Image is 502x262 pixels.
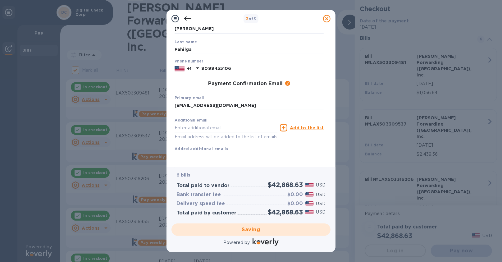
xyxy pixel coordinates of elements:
[246,16,249,21] span: 3
[175,101,324,110] input: Enter your primary name
[176,192,221,198] h3: Bank transfer fee
[268,181,303,189] h2: $42,868.63
[246,16,256,21] b: of 3
[176,172,190,177] b: 6 bills
[290,125,324,130] u: Add to the list
[201,64,324,73] input: Enter your phone number
[287,201,303,207] h3: $0.00
[187,66,191,72] p: +1
[316,209,326,215] p: USD
[175,123,277,132] input: Enter additional email
[208,81,283,87] h3: Payment Confirmation Email
[175,60,203,63] label: Phone number
[223,239,250,246] p: Powered by
[175,119,208,122] label: Additional email
[175,45,324,54] input: Enter your last name
[287,192,303,198] h3: $0.00
[316,200,326,207] p: USD
[268,208,303,216] h2: $42,868.63
[175,24,324,34] input: Enter your first name
[305,192,314,197] img: USD
[175,133,277,140] p: Email address will be added to the list of emails
[316,191,326,198] p: USD
[316,182,326,188] p: USD
[305,201,314,206] img: USD
[253,238,279,246] img: Logo
[305,210,314,214] img: USD
[305,183,314,187] img: USD
[175,146,228,151] b: Added additional emails
[176,210,236,216] h3: Total paid by customer
[175,39,197,44] b: Last name
[175,95,204,100] b: Primary email
[176,183,230,189] h3: Total paid to vendor
[176,201,225,207] h3: Delivery speed fee
[175,65,185,72] img: US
